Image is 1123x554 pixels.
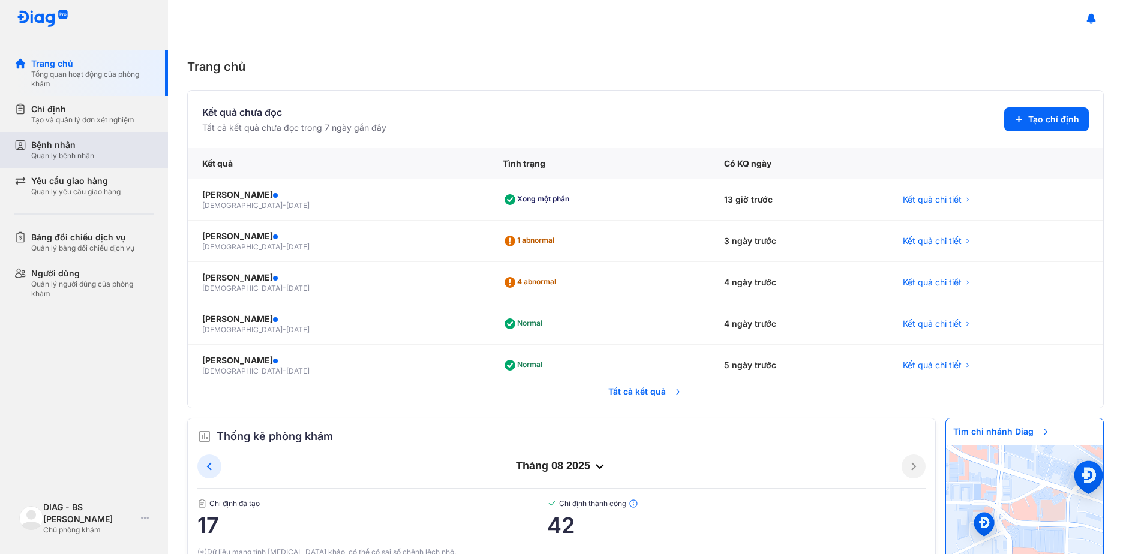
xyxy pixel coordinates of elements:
span: Tạo chỉ định [1028,113,1079,125]
div: 5 ngày trước [710,345,888,386]
span: Kết quả chi tiết [903,318,962,330]
span: - [283,201,286,210]
div: 4 abnormal [503,273,561,292]
span: - [283,366,286,375]
span: Kết quả chi tiết [903,235,962,247]
span: Kết quả chi tiết [903,359,962,371]
div: Xong một phần [503,190,574,209]
span: [DEMOGRAPHIC_DATA] [202,201,283,210]
span: - [283,242,286,251]
div: Chỉ định [31,103,134,115]
div: [PERSON_NAME] [202,354,474,366]
img: logo [17,10,68,28]
span: Thống kê phòng khám [217,428,333,445]
div: Quản lý bệnh nhân [31,151,94,161]
div: Kết quả chưa đọc [202,105,386,119]
span: [DATE] [286,366,310,375]
span: [DEMOGRAPHIC_DATA] [202,284,283,293]
span: [DATE] [286,325,310,334]
span: [DATE] [286,284,310,293]
img: logo [19,506,43,530]
div: Quản lý bảng đối chiếu dịch vụ [31,243,134,253]
div: Yêu cầu giao hàng [31,175,121,187]
img: checked-green.01cc79e0.svg [547,499,557,508]
div: [PERSON_NAME] [202,230,474,242]
div: 1 abnormal [503,231,559,251]
div: Kết quả [188,148,488,179]
div: [PERSON_NAME] [202,272,474,284]
div: Trang chủ [187,58,1104,76]
span: - [283,325,286,334]
span: 17 [197,513,547,537]
div: Chủ phòng khám [43,525,136,535]
span: Kết quả chi tiết [903,194,962,206]
div: 13 giờ trước [710,179,888,221]
span: [DATE] [286,242,310,251]
div: Có KQ ngày [710,148,888,179]
span: - [283,284,286,293]
div: Tạo và quản lý đơn xét nghiệm [31,115,134,125]
span: Tất cả kết quả [601,378,690,405]
span: Kết quả chi tiết [903,276,962,288]
span: [DEMOGRAPHIC_DATA] [202,242,283,251]
div: Bảng đối chiếu dịch vụ [31,231,134,243]
div: Normal [503,314,547,333]
button: Tạo chỉ định [1004,107,1089,131]
div: [PERSON_NAME] [202,313,474,325]
div: Tổng quan hoạt động của phòng khám [31,70,154,89]
div: Quản lý người dùng của phòng khám [31,279,154,299]
span: Chỉ định đã tạo [197,499,547,508]
img: document.50c4cfd0.svg [197,499,207,508]
div: 4 ngày trước [710,262,888,303]
div: [PERSON_NAME] [202,189,474,201]
div: Tất cả kết quả chưa đọc trong 7 ngày gần đây [202,122,386,134]
span: [DEMOGRAPHIC_DATA] [202,366,283,375]
div: Trang chủ [31,58,154,70]
span: 42 [547,513,926,537]
div: Bệnh nhân [31,139,94,151]
div: Quản lý yêu cầu giao hàng [31,187,121,197]
div: Tình trạng [488,148,710,179]
span: [DATE] [286,201,310,210]
div: 3 ngày trước [710,221,888,262]
span: [DEMOGRAPHIC_DATA] [202,325,283,334]
div: Người dùng [31,267,154,279]
div: DIAG - BS [PERSON_NAME] [43,501,136,525]
span: Chỉ định thành công [547,499,926,508]
img: order.5a6da16c.svg [197,429,212,444]
img: info.7e716105.svg [629,499,638,508]
div: Normal [503,356,547,375]
div: 4 ngày trước [710,303,888,345]
span: Tìm chi nhánh Diag [946,418,1058,445]
div: tháng 08 2025 [221,459,902,474]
